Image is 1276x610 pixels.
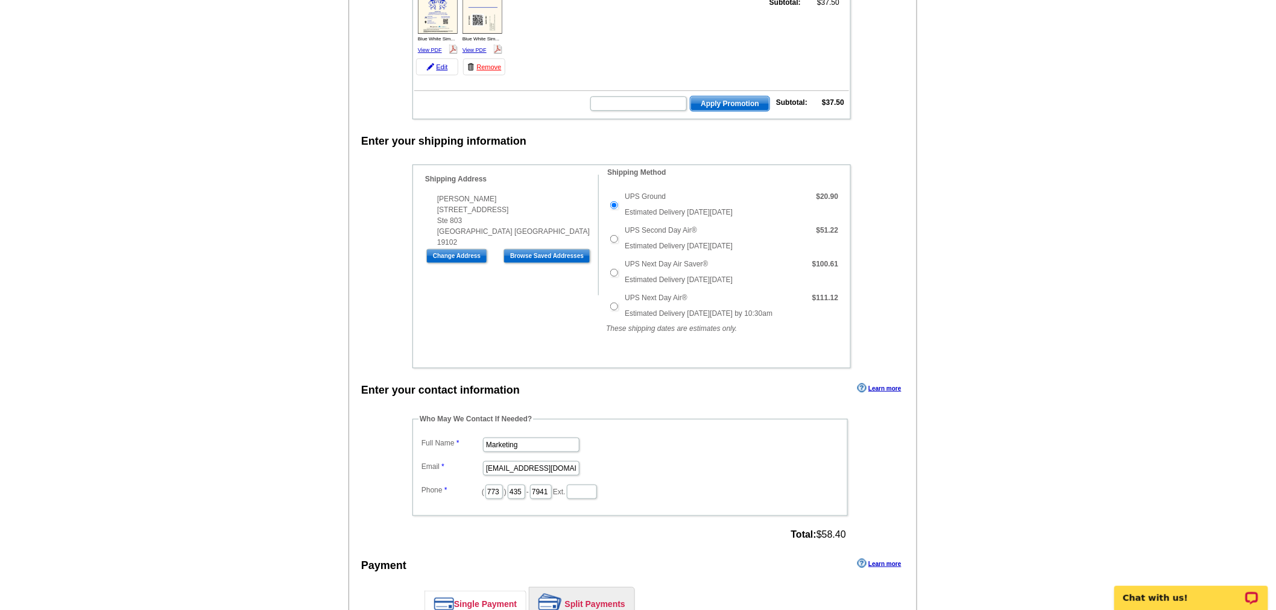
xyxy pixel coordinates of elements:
[463,36,499,42] span: Blue White Sim...
[625,191,666,202] label: UPS Ground
[463,47,487,53] a: View PDF
[422,438,482,448] label: Full Name
[493,45,502,54] img: pdf_logo.png
[816,226,839,234] strong: $51.22
[690,96,769,111] span: Apply Promotion
[625,292,687,303] label: UPS Next Day Air®
[858,383,901,393] a: Learn more
[416,58,458,75] a: Edit
[791,529,846,540] span: $58.40
[625,225,697,236] label: UPS Second Day Air®
[816,192,839,201] strong: $20.90
[1107,572,1276,610] iframe: LiveChat chat widget
[858,559,901,568] a: Learn more
[449,45,458,54] img: pdf_logo.png
[418,36,455,42] span: Blue White Sim...
[422,485,482,495] label: Phone
[361,133,526,149] div: Enter your shipping information
[361,558,406,574] div: Payment
[625,259,708,269] label: UPS Next Day Air Saver®
[418,482,842,500] dd: ( ) - Ext.
[418,413,533,424] legend: Who May We Contact If Needed?
[504,249,590,263] input: Browse Saved Addresses
[361,382,520,398] div: Enter your contact information
[418,47,442,53] a: View PDF
[625,242,733,250] span: Estimated Delivery [DATE][DATE]
[426,249,487,263] input: Change Address
[625,208,733,216] span: Estimated Delivery [DATE][DATE]
[812,294,838,302] strong: $111.12
[427,63,434,71] img: pencil-icon.gif
[422,461,482,472] label: Email
[425,193,598,248] div: [PERSON_NAME] [STREET_ADDRESS] Ste 803 [GEOGRAPHIC_DATA] [GEOGRAPHIC_DATA] 19102
[776,98,807,107] strong: Subtotal:
[625,275,733,284] span: Estimated Delivery [DATE][DATE]
[606,324,737,333] em: These shipping dates are estimates only.
[625,309,772,318] span: Estimated Delivery [DATE][DATE] by 10:30am
[425,175,598,183] h4: Shipping Address
[467,63,475,71] img: trashcan-icon.gif
[463,58,505,75] a: Remove
[822,98,844,107] strong: $37.50
[690,96,770,112] button: Apply Promotion
[812,260,838,268] strong: $100.61
[606,167,667,178] legend: Shipping Method
[791,529,816,539] strong: Total:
